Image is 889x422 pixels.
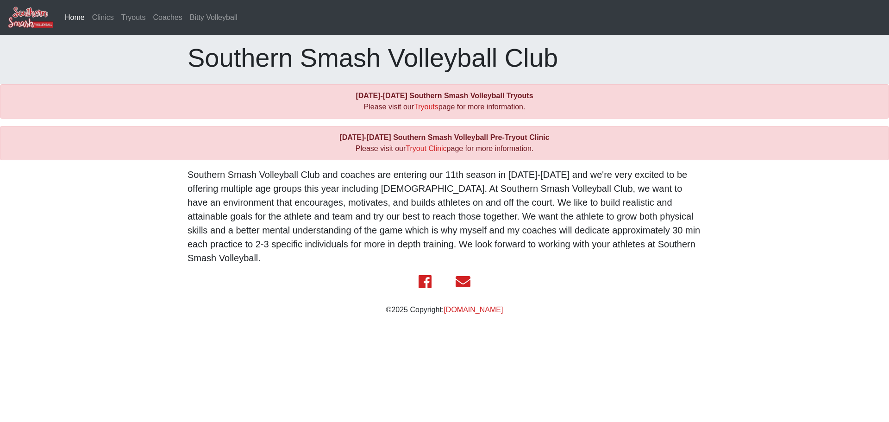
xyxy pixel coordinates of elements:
a: [DOMAIN_NAME] [444,306,503,314]
a: Tryouts [414,103,438,111]
a: Tryout Clinic [406,145,446,152]
img: Southern Smash Volleyball [7,6,54,29]
a: Home [61,8,88,27]
a: Coaches [150,8,186,27]
p: Southern Smash Volleyball Club and coaches are entering our 11th season in [DATE]-[DATE] and we'r... [188,168,701,265]
a: Clinics [88,8,118,27]
h1: Southern Smash Volleyball Club [188,42,701,73]
a: Bitty Volleyball [186,8,241,27]
a: Tryouts [118,8,150,27]
b: [DATE]-[DATE] Southern Smash Volleyball Pre-Tryout Clinic [339,133,549,141]
b: [DATE]-[DATE] Southern Smash Volleyball Tryouts [356,92,533,100]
